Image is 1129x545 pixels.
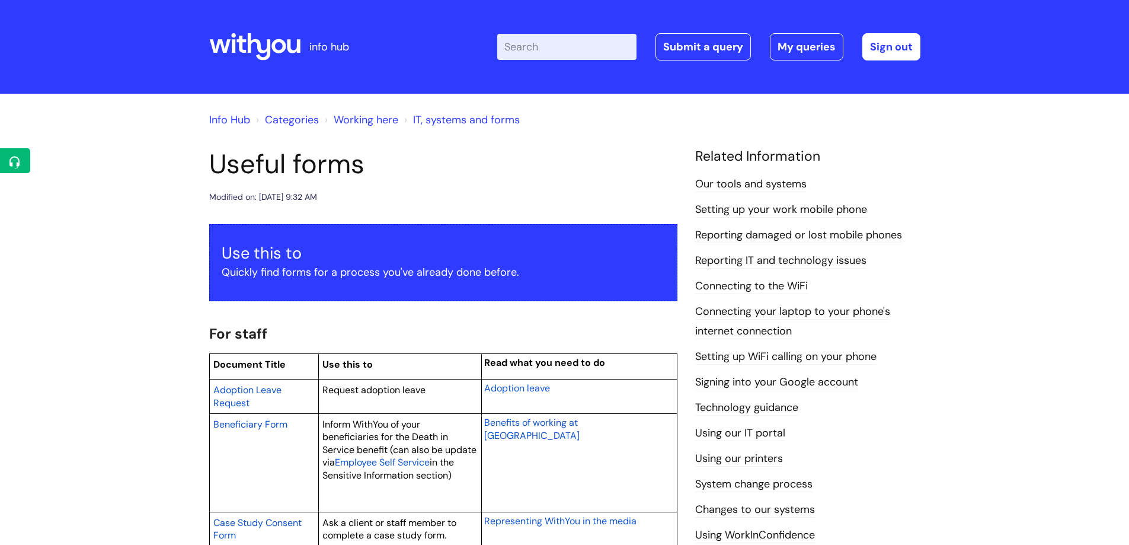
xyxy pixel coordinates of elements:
a: IT, systems and forms [413,113,520,127]
span: For staff [209,324,267,343]
a: Using our printers [695,451,783,467]
a: Using our IT portal [695,426,785,441]
div: | - [497,33,920,60]
span: Adoption Leave Request [213,384,282,409]
a: Submit a query [655,33,751,60]
a: Employee Self Service [335,455,430,469]
a: Working here [334,113,398,127]
li: Solution home [253,110,319,129]
a: Signing into your Google account [695,375,858,390]
a: Setting up your work mobile phone [695,202,867,218]
p: info hub [309,37,349,56]
span: Inform WithYou of your beneficiaries for the Death in Service benefit (can also be update via [322,418,476,469]
a: Our tools and systems [695,177,807,192]
a: Case Study Consent Form [213,515,302,543]
h3: Use this to [222,244,665,263]
div: Modified on: [DATE] 9:32 AM [209,190,317,205]
li: Working here [322,110,398,129]
a: My queries [770,33,843,60]
span: in the Sensitive Information section) [322,456,454,482]
h4: Related Information [695,148,920,165]
p: Quickly find forms for a process you've already done before. [222,263,665,282]
span: Employee Self Service [335,456,430,468]
span: Document Title [213,358,286,371]
a: System change process [695,477,813,492]
span: Use this to [322,358,373,371]
span: Ask a client or staff member to complete a case study form. [322,517,456,542]
h1: Useful forms [209,148,677,180]
a: Beneficiary Form [213,417,287,431]
span: Read what you need to do [484,356,605,369]
a: Adoption leave [484,381,550,395]
a: Connecting to the WiFi [695,279,808,294]
a: Representing WithYou in the media [484,514,637,528]
a: Adoption Leave Request [213,383,282,410]
li: IT, systems and forms [401,110,520,129]
a: Reporting damaged or lost mobile phones [695,228,902,243]
span: Adoption leave [484,382,550,394]
span: Representing WithYou in the media [484,515,637,527]
a: Using WorkInConfidence [695,528,815,543]
span: Case Study Consent Form [213,517,302,542]
span: Request adoption leave [322,384,426,396]
a: Changes to our systems [695,502,815,518]
a: Connecting your laptop to your phone's internet connection [695,304,890,339]
span: Benefits of working at [GEOGRAPHIC_DATA] [484,416,580,442]
a: Sign out [862,33,920,60]
a: Categories [265,113,319,127]
a: Benefits of working at [GEOGRAPHIC_DATA] [484,415,580,442]
input: Search [497,34,637,60]
span: Beneficiary Form [213,418,287,431]
a: Reporting IT and technology issues [695,253,866,269]
a: Setting up WiFi calling on your phone [695,349,877,365]
a: Info Hub [209,113,250,127]
a: Technology guidance [695,400,798,416]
